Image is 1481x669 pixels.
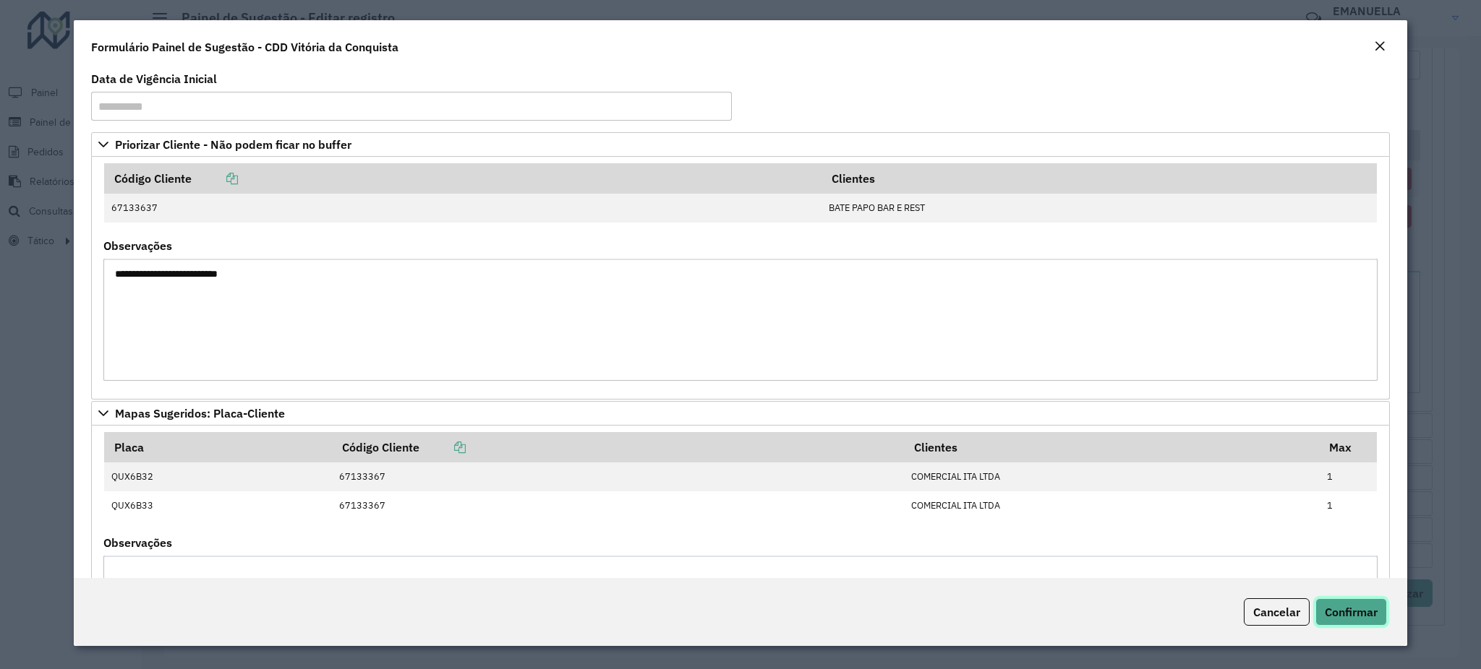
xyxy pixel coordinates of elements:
[104,432,332,462] th: Placa
[115,407,285,419] span: Mapas Sugeridos: Placa-Cliente
[104,194,821,223] td: 67133637
[1374,40,1386,52] em: Fechar
[91,157,1389,400] div: Priorizar Cliente - Não podem ficar no buffer
[91,70,217,87] label: Data de Vigência Inicial
[103,534,172,551] label: Observações
[332,462,904,491] td: 67133367
[821,163,1377,194] th: Clientes
[91,132,1389,157] a: Priorizar Cliente - Não podem ficar no buffer
[1370,38,1390,56] button: Close
[1315,598,1387,626] button: Confirmar
[103,237,172,254] label: Observações
[104,462,332,491] td: QUX6B32
[904,462,1319,491] td: COMERCIAL ITA LTDA
[904,491,1319,520] td: COMERCIAL ITA LTDA
[821,194,1377,223] td: BATE PAPO BAR E REST
[1319,432,1377,462] th: Max
[104,163,821,194] th: Código Cliente
[91,38,398,56] h4: Formulário Painel de Sugestão - CDD Vitória da Conquista
[1319,462,1377,491] td: 1
[332,432,904,462] th: Código Cliente
[1325,605,1378,619] span: Confirmar
[1244,598,1310,626] button: Cancelar
[1319,491,1377,520] td: 1
[904,432,1319,462] th: Clientes
[91,401,1389,426] a: Mapas Sugeridos: Placa-Cliente
[419,440,466,454] a: Copiar
[1253,605,1300,619] span: Cancelar
[104,491,332,520] td: QUX6B33
[192,171,238,186] a: Copiar
[332,491,904,520] td: 67133367
[115,139,351,150] span: Priorizar Cliente - Não podem ficar no buffer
